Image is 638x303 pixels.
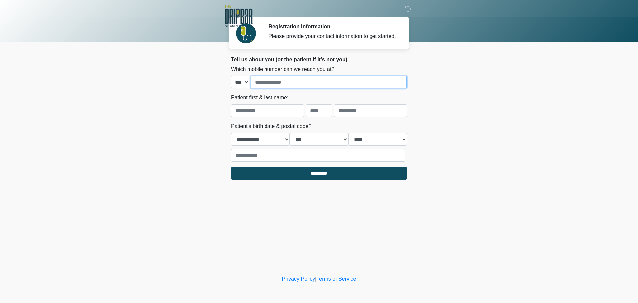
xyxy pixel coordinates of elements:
[231,56,407,63] h2: Tell us about you (or the patient if it's not you)
[224,5,253,27] img: The DRIPBaR - Alamo Ranch SATX Logo
[231,122,311,130] label: Patient's birth date & postal code?
[282,276,315,282] a: Privacy Policy
[268,32,397,40] div: Please provide your contact information to get started.
[231,65,334,73] label: Which mobile number can we reach you at?
[316,276,356,282] a: Terms of Service
[236,23,256,43] img: Agent Avatar
[315,276,316,282] a: |
[231,94,288,102] label: Patient first & last name:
